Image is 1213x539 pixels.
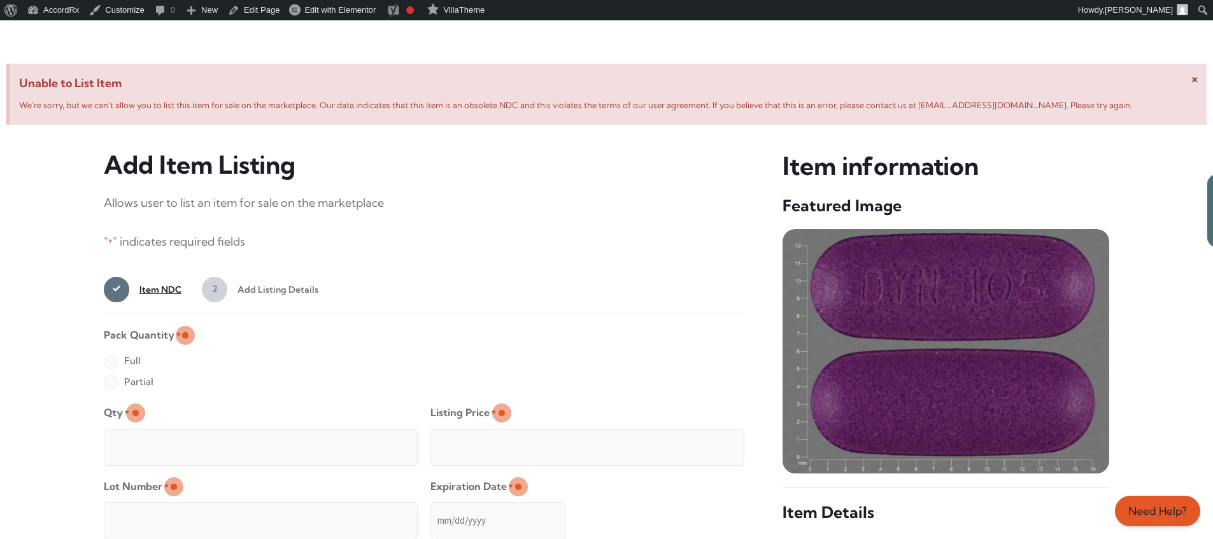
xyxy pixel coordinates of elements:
span: × [1191,70,1198,86]
legend: Pack Quantity [104,325,181,346]
label: Expiration Date [430,476,513,497]
label: Partial [104,372,153,392]
span: 1 [104,277,129,302]
span: We’re sorry, but we can’t allow you to list this item for sale on the marketplace. Our data indic... [19,100,1132,110]
h5: Featured Image [783,195,1109,216]
input: mm/dd/yyyy [430,502,566,539]
label: Qty [104,402,129,423]
p: Allows user to list an item for sale on the marketplace [104,193,745,213]
a: 1Item NDC [104,277,181,302]
a: Need Help? [1115,496,1200,526]
h3: Item information [783,150,1109,183]
div: Focus keyphrase not set [406,6,414,14]
span: 2 [202,277,227,302]
span: Unable to List Item [19,73,1197,94]
label: Lot Number [104,476,169,497]
label: Listing Price [430,402,496,423]
span: Edit with Elementor [304,5,376,15]
span: Item NDC [129,277,181,302]
h5: Item Details [783,502,1109,523]
span: Add Listing Details [227,277,318,302]
span: [PERSON_NAME] [1105,5,1173,15]
label: Full [104,351,141,371]
h3: Add Item Listing [104,150,745,180]
p: " " indicates required fields [104,232,745,253]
